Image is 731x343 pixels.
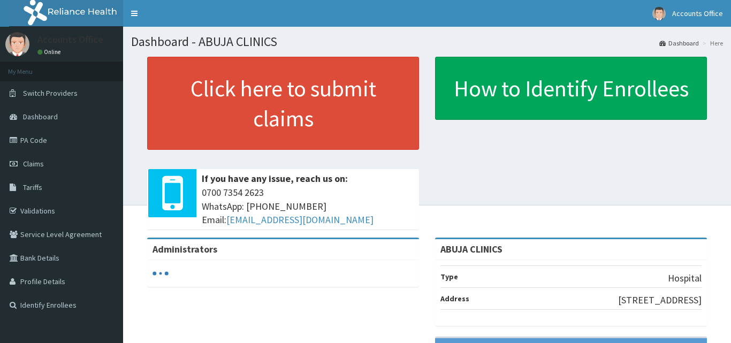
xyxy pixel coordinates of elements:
span: Tariffs [23,182,42,192]
img: User Image [652,7,666,20]
b: Type [440,272,458,281]
a: [EMAIL_ADDRESS][DOMAIN_NAME] [226,214,374,226]
span: Dashboard [23,112,58,121]
p: Accounts Office [37,35,103,44]
b: If you have any issue, reach us on: [202,172,348,185]
a: How to Identify Enrollees [435,57,707,120]
p: [STREET_ADDRESS] [618,293,702,307]
h1: Dashboard - ABUJA CLINICS [131,35,723,49]
a: Click here to submit claims [147,57,419,150]
b: Administrators [153,243,217,255]
b: Address [440,294,469,303]
li: Here [700,39,723,48]
span: Claims [23,159,44,169]
p: Hospital [668,271,702,285]
svg: audio-loading [153,265,169,281]
span: Accounts Office [672,9,723,18]
a: Online [37,48,63,56]
span: Switch Providers [23,88,78,98]
img: User Image [5,32,29,56]
a: Dashboard [659,39,699,48]
span: 0700 7354 2623 WhatsApp: [PHONE_NUMBER] Email: [202,186,414,227]
strong: ABUJA CLINICS [440,243,502,255]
